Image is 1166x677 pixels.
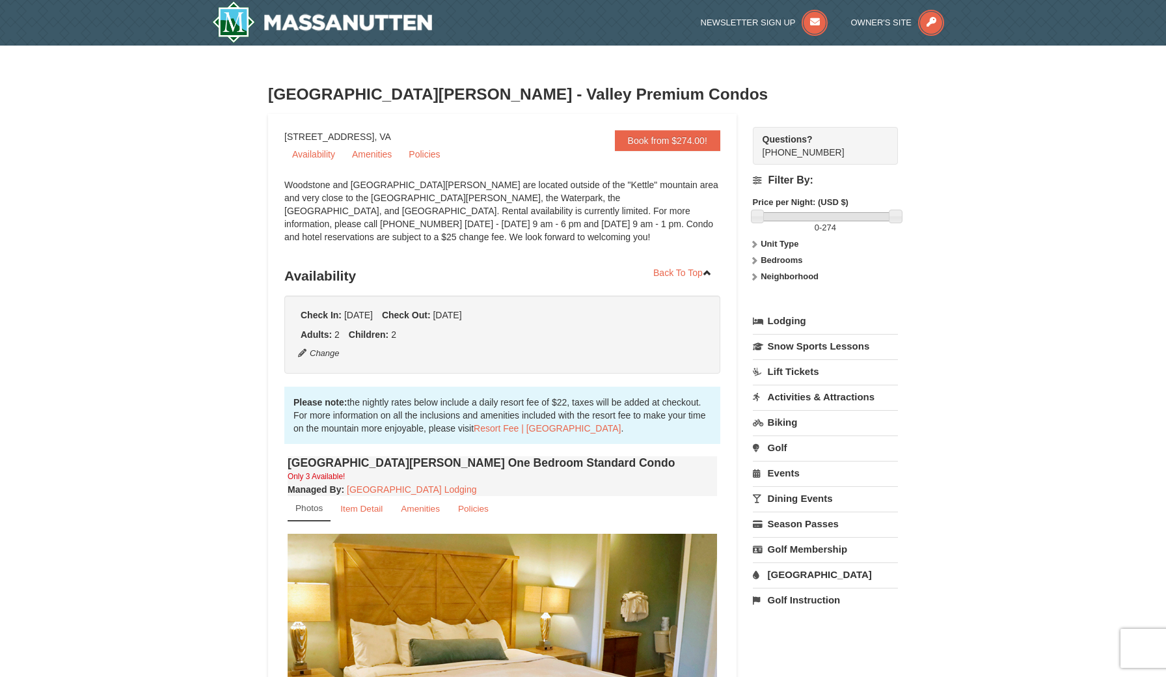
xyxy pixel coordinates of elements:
a: Golf Membership [753,537,898,561]
a: Amenities [392,496,448,521]
a: Amenities [344,145,400,164]
span: Managed By [288,484,341,495]
small: Item Detail [340,504,383,514]
span: [DATE] [433,310,461,320]
span: Owner's Site [851,18,912,27]
a: Snow Sports Lessons [753,334,898,358]
strong: Unit Type [761,239,798,249]
span: 2 [334,329,340,340]
strong: Please note: [293,397,347,408]
span: 2 [391,329,396,340]
strong: Children: [349,329,388,340]
strong: Neighborhood [761,271,819,281]
a: Book from $274.00! [615,130,720,151]
h3: Availability [284,263,720,289]
a: Item Detail [332,496,391,521]
button: Change [297,346,340,361]
a: Availability [284,145,343,164]
div: the nightly rates below include a daily resort fee of $22, taxes will be added at checkout. For m... [284,387,720,444]
a: Dining Events [753,486,898,510]
a: Golf Instruction [753,588,898,612]
span: Newsletter Sign Up [701,18,796,27]
strong: Check In: [301,310,342,320]
h4: Filter By: [753,174,898,186]
a: Lodging [753,309,898,333]
a: Season Passes [753,512,898,536]
a: Golf [753,435,898,460]
a: Events [753,461,898,485]
a: Back To Top [645,263,720,283]
a: Biking [753,410,898,434]
strong: Bedrooms [761,255,802,265]
div: Woodstone and [GEOGRAPHIC_DATA][PERSON_NAME] are located outside of the "Kettle" mountain area an... [284,178,720,256]
a: Owner's Site [851,18,945,27]
strong: : [288,484,344,495]
h3: [GEOGRAPHIC_DATA][PERSON_NAME] - Valley Premium Condos [268,81,898,107]
small: Photos [295,503,323,513]
a: Newsletter Sign Up [701,18,828,27]
a: [GEOGRAPHIC_DATA] [753,562,898,587]
strong: Check Out: [382,310,431,320]
a: Resort Fee | [GEOGRAPHIC_DATA] [474,423,621,434]
a: Massanutten Resort [212,1,432,43]
small: Amenities [401,504,440,514]
span: 274 [822,223,836,232]
strong: Price per Night: (USD $) [753,197,848,207]
small: Policies [458,504,489,514]
h4: [GEOGRAPHIC_DATA][PERSON_NAME] One Bedroom Standard Condo [288,456,717,469]
strong: Questions? [763,134,813,145]
a: Lift Tickets [753,359,898,383]
img: Massanutten Resort Logo [212,1,432,43]
label: - [753,221,898,234]
a: [GEOGRAPHIC_DATA] Lodging [347,484,476,495]
a: Policies [450,496,497,521]
small: Only 3 Available! [288,472,345,481]
span: [PHONE_NUMBER] [763,133,875,158]
span: 0 [815,223,819,232]
a: Photos [288,496,331,521]
span: [DATE] [344,310,373,320]
a: Activities & Attractions [753,385,898,409]
strong: Adults: [301,329,332,340]
a: Policies [401,145,448,164]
